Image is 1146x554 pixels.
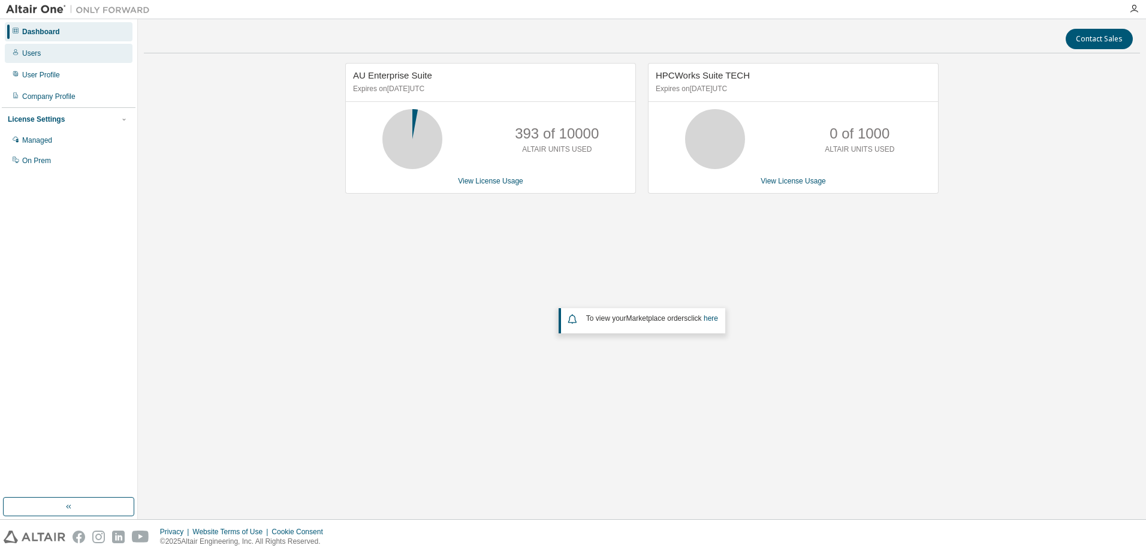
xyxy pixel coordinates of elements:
span: HPCWorks Suite TECH [656,70,750,80]
img: facebook.svg [73,531,85,543]
em: Marketplace orders [626,314,688,323]
img: instagram.svg [92,531,105,543]
button: Contact Sales [1066,29,1133,49]
div: Users [22,49,41,58]
img: youtube.svg [132,531,149,543]
p: ALTAIR UNITS USED [825,144,894,155]
p: 0 of 1000 [830,124,889,144]
a: View License Usage [458,177,523,185]
p: Expires on [DATE] UTC [656,84,928,94]
span: To view your click [586,314,718,323]
div: License Settings [8,115,65,124]
div: On Prem [22,156,51,165]
div: Privacy [160,527,192,537]
div: Company Profile [22,92,76,101]
img: linkedin.svg [112,531,125,543]
img: altair_logo.svg [4,531,65,543]
p: © 2025 Altair Engineering, Inc. All Rights Reserved. [160,537,330,547]
div: Cookie Consent [272,527,330,537]
img: Altair One [6,4,156,16]
p: 393 of 10000 [515,124,599,144]
span: AU Enterprise Suite [353,70,432,80]
a: here [704,314,718,323]
div: Dashboard [22,27,60,37]
p: ALTAIR UNITS USED [522,144,592,155]
div: Website Terms of Use [192,527,272,537]
p: Expires on [DATE] UTC [353,84,625,94]
div: Managed [22,136,52,145]
div: User Profile [22,70,60,80]
a: View License Usage [761,177,826,185]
